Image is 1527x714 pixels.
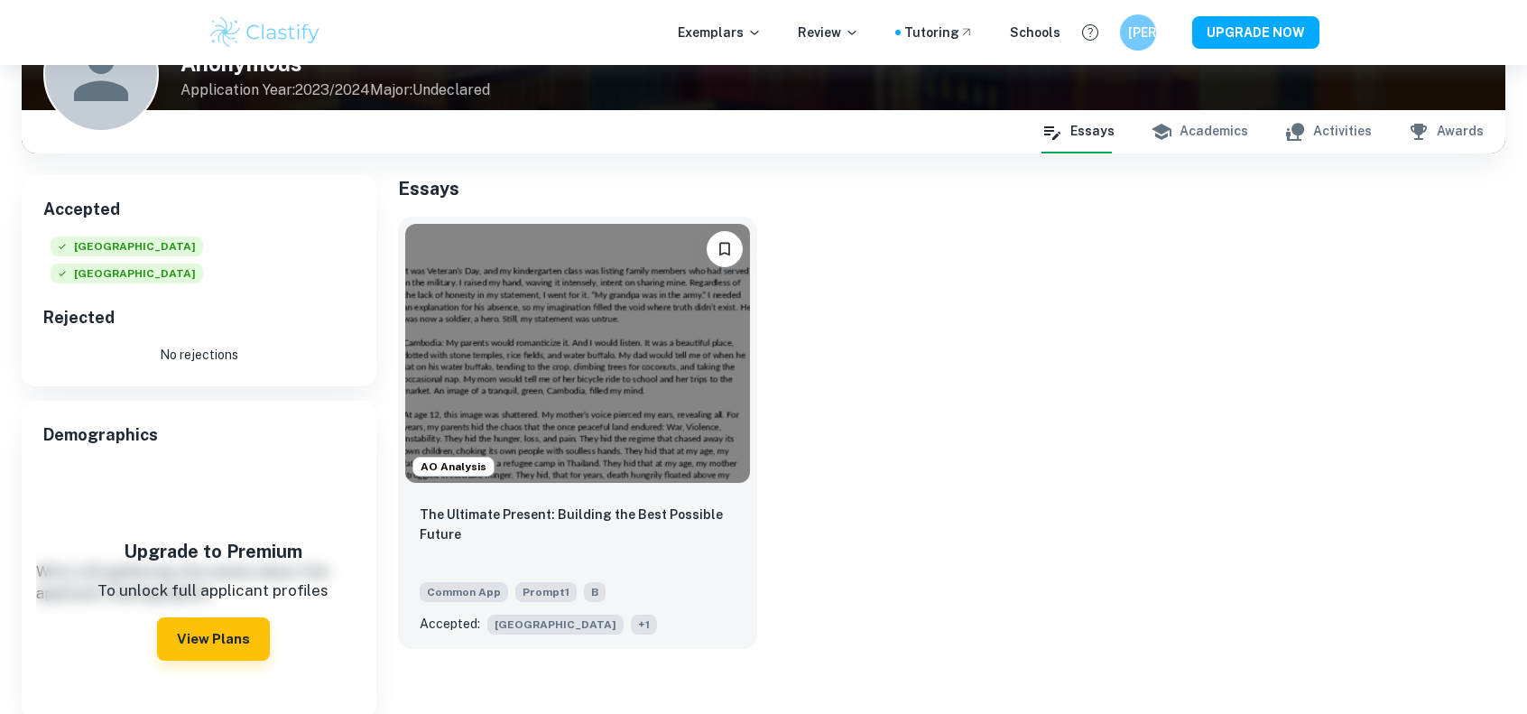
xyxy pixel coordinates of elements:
button: Activities [1284,110,1372,153]
button: Help and Feedback [1075,17,1106,48]
a: AO AnalysisBookmarkThe Ultimate Present: Building the Best Possible FutureCommon AppPrompt1BAccep... [398,217,757,649]
h5: Essays [398,175,1505,202]
div: Accepted: Stanford University [51,236,203,264]
p: Review [798,23,859,42]
button: Academics [1151,110,1248,153]
span: [GEOGRAPHIC_DATA] [51,236,203,256]
a: Schools [1010,23,1060,42]
button: UPGRADE NOW [1192,16,1319,49]
p: Accepted: [420,614,480,634]
p: The Ultimate Present: Building the Best Possible Future [420,505,736,544]
p: No rejections [43,345,355,365]
p: To unlock full applicant profiles [71,580,355,603]
h6: Rejected [43,305,355,330]
div: Accepted: Dartmouth College [51,264,203,291]
button: View Plans [157,617,270,661]
span: + 1 [631,615,657,635]
button: Essays [1041,110,1115,153]
span: Demographics [43,422,355,448]
h5: Upgrade to Premium [71,538,355,565]
button: [PERSON_NAME] [1120,14,1156,51]
img: Clastify logo [208,14,322,51]
span: Common App [420,582,508,602]
img: undefined Common App example thumbnail: The Ultimate Present: Building the Best [405,224,750,483]
span: Prompt 1 [515,582,577,602]
a: Tutoring [904,23,974,42]
p: Application Year: 2023/2024 Major: Undeclared [180,79,490,101]
span: [GEOGRAPHIC_DATA] [51,264,203,283]
h6: Accepted [43,197,355,222]
span: [GEOGRAPHIC_DATA] [487,615,624,635]
p: Exemplars [678,23,762,42]
h6: [PERSON_NAME] [1128,23,1149,42]
button: Awards [1408,110,1484,153]
span: B [584,582,606,602]
button: Bookmark [707,231,743,267]
span: AO Analysis [413,459,494,475]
